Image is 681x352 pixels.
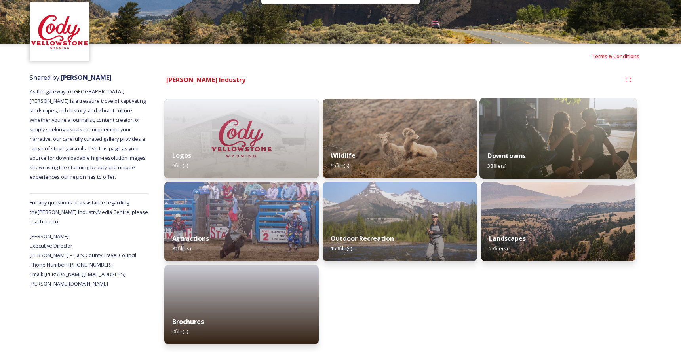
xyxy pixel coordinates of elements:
span: 95 file(s) [331,162,349,169]
strong: Logos [172,151,191,160]
span: 159 file(s) [331,245,352,252]
img: images%20(1).png [31,3,88,61]
strong: [PERSON_NAME] Industry [166,76,245,84]
span: Shared by: [30,73,112,82]
span: 27 file(s) [489,245,508,252]
strong: Outdoor Recreation [331,234,394,243]
img: 9G09ukj0ESYAAAAAAACvGQDSC_9647PrintRes.JPG [481,182,635,261]
strong: Wildlife [331,151,356,160]
span: 6 file(s) [172,162,188,169]
img: 9G09ukj0ESYAAAAAAACfVwBullriding%2520at%2520the%2520Cody%2520Stampede%2520Rodeo.jpg [164,182,319,261]
strong: [PERSON_NAME] [61,73,112,82]
span: 81 file(s) [172,245,191,252]
span: 33 file(s) [488,162,507,169]
strong: Attractions [172,234,209,243]
span: For any questions or assistance regarding the [PERSON_NAME] Industry Media Centre, please reach o... [30,199,148,225]
img: d08ed6f2-f42a-41d7-a1b2-4f925e6eb678.jpg [164,99,319,178]
img: 9G09ukj0ESYAAAAAAAFB_wBig%2520Horned%2520Sheep%2520-%2520Feb%25209%2520-%2520Workshop%2520Day%252... [323,99,477,178]
img: 234b8bcc-a1e2-409f-8fc0-056cac7ce275.jpg [323,182,477,261]
span: Terms & Conditions [592,53,639,60]
strong: Brochures [172,317,204,326]
a: Terms & Conditions [592,51,651,61]
span: 0 file(s) [172,328,188,335]
strong: Landscapes [489,234,526,243]
span: As the gateway to [GEOGRAPHIC_DATA], [PERSON_NAME] is a treasure trove of captivating landscapes,... [30,88,147,180]
strong: Downtowns [488,151,526,160]
span: [PERSON_NAME] Executive Director [PERSON_NAME] – Park County Travel Council Phone Number: [PHONE_... [30,233,136,287]
img: 17ad8941-cc9d-42cc-87f2-ff65af5c4d2e.jpg [479,98,637,179]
